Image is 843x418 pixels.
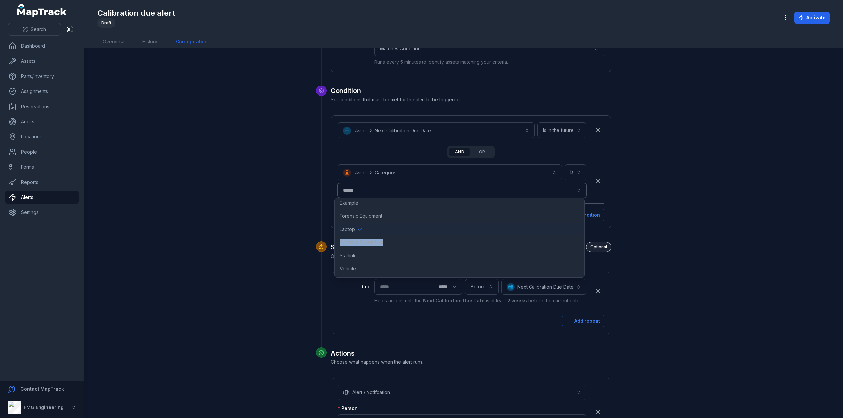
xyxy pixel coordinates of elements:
a: Assignments [5,85,79,98]
button: Matches Conditions [374,41,604,56]
button: Alert / Notifcation [338,385,586,400]
span: Starlink [340,252,356,259]
a: Audits [5,115,79,128]
a: Reports [5,176,79,189]
a: History [137,36,163,48]
button: Activate [794,12,830,24]
label: Person [338,405,358,412]
button: Next Calibration Due Date [501,279,586,295]
span: Example [340,200,358,206]
a: Reservations [5,100,79,113]
a: Assets [5,55,79,68]
span: Laptop [340,226,355,233]
button: AssetCategory [338,164,562,180]
h2: Actions [331,349,611,358]
h2: Condition [331,86,611,95]
strong: 2 weeks [507,298,527,303]
strong: FMG Engineering [24,405,64,410]
span: Set conditions that must be met for the alert to be triggered. [331,97,461,102]
strong: Contact MapTrack [20,386,64,392]
a: Overview [97,36,129,48]
span: Forensic Equipment [340,213,382,219]
a: Dashboard [5,39,79,53]
div: Optional [586,242,611,252]
a: MapTrack [17,4,67,17]
span: Portable Power Unit [340,239,383,246]
a: Settings [5,206,79,219]
p: Holds actions until the is at least before the current date. [374,297,586,304]
a: People [5,145,79,159]
button: AssetNext Calibration Due Date [338,122,535,138]
span: Choose what happens when the alert runs. [331,359,423,365]
label: Run [338,283,369,290]
button: Before [465,279,499,295]
button: Is [565,164,586,180]
button: or [472,148,493,156]
a: Forms [5,160,79,174]
h1: Calibration due alert [97,8,175,18]
button: Add repeat [562,315,604,327]
strong: Next Calibration Due Date [423,298,485,303]
a: Parts/Inventory [5,70,79,83]
a: Locations [5,130,79,143]
span: Vehicle [340,265,356,272]
h2: Schedule [331,242,611,252]
a: Alerts [5,191,79,204]
p: Runs every 5 minutes to identify assets matching your criteria. [374,59,604,65]
a: Configuration [171,36,213,48]
button: and [449,148,470,156]
button: Is in the future [537,122,586,138]
div: Draft [97,18,115,28]
span: Search [31,26,46,33]
button: Search [8,23,61,36]
span: Optionally set a frequency, delay the alert, or repeat it at a set interval. [331,253,484,259]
